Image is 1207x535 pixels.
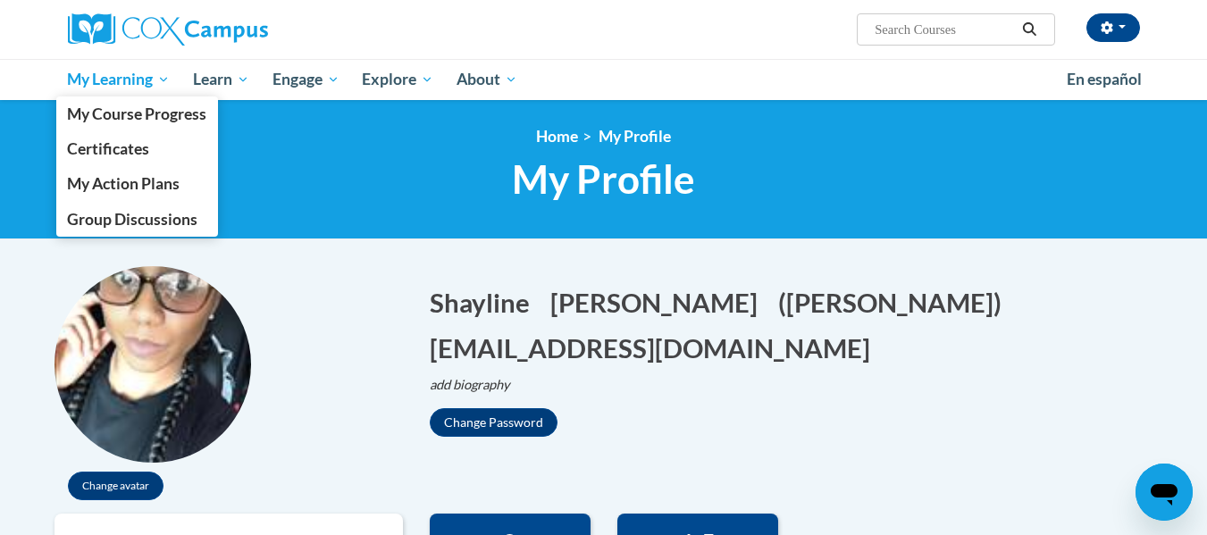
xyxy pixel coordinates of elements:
a: Certificates [56,131,219,166]
i: add biography [430,377,510,392]
span: Explore [362,69,433,90]
a: Engage [261,59,351,100]
button: Edit email address [430,330,882,366]
a: En español [1055,61,1153,98]
span: My Learning [67,69,170,90]
span: My Action Plans [67,174,180,193]
button: Edit last name [550,284,769,321]
input: Search Courses [873,19,1016,40]
span: Engage [272,69,339,90]
div: Click to change the profile picture [54,266,251,463]
button: Edit biography [430,375,524,395]
span: About [457,69,517,90]
button: Account Settings [1086,13,1140,42]
span: My Course Progress [67,104,206,123]
a: About [445,59,529,100]
span: Group Discussions [67,210,197,229]
div: Main menu [41,59,1167,100]
a: My Learning [56,59,182,100]
button: Edit first name [430,284,541,321]
button: Change avatar [68,472,163,500]
button: Change Password [430,408,557,437]
a: My Course Progress [56,96,219,131]
button: Edit screen name [778,284,1013,321]
span: Certificates [67,139,149,158]
span: Learn [193,69,249,90]
a: Group Discussions [56,202,219,237]
iframe: Button to launch messaging window [1136,464,1193,521]
img: profile avatar [54,266,251,463]
a: Home [536,127,578,146]
span: En español [1067,70,1142,88]
a: Learn [181,59,261,100]
span: My Profile [599,127,671,146]
img: Cox Campus [68,13,268,46]
button: Search [1016,19,1043,40]
span: My Profile [512,155,695,203]
a: My Action Plans [56,166,219,201]
a: Explore [350,59,445,100]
